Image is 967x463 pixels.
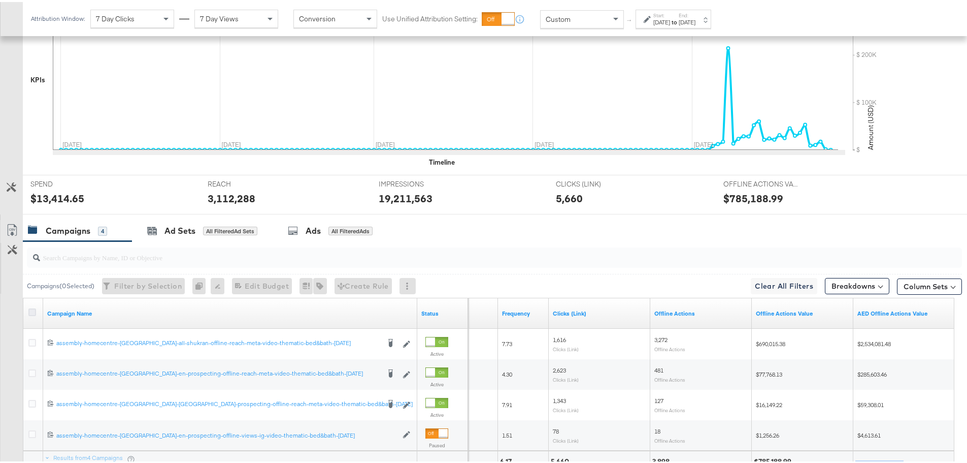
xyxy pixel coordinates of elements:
span: Custom [546,13,571,22]
span: 78 [553,425,559,433]
span: IMPRESSIONS [379,177,455,187]
span: 2,623 [553,364,566,372]
div: 19,211,563 [379,189,432,204]
sub: Clicks (Link) [553,344,579,350]
a: assembly-homecentre-[GEOGRAPHIC_DATA]-[GEOGRAPHIC_DATA]-prospecting-offline-reach-meta-video-them... [56,398,380,408]
div: Attribution Window: [30,14,85,21]
span: $16,149.22 [756,399,782,407]
a: assembly-homecentre-[GEOGRAPHIC_DATA]-en-prospecting-offline-views-ig-video-thematic-bed&bath-[DATE] [56,429,397,438]
span: 1.51 [502,429,512,437]
span: $59,308.01 [857,399,884,407]
span: 7 Day Clicks [96,13,135,22]
div: All Filtered Ads [328,225,373,234]
div: $13,414.65 [30,189,84,204]
sub: Clicks (Link) [553,375,579,381]
div: Ads [306,223,321,235]
div: [DATE] [679,17,695,25]
span: OFFLINE ACTIONS VALUE [723,177,799,187]
span: Conversion [299,13,336,22]
a: Offline Actions. [756,307,849,316]
div: Ad Sets [164,223,195,235]
a: Offline Actions. [654,307,748,316]
div: assembly-homecentre-[GEOGRAPHIC_DATA]-en-prospecting-offline-reach-meta-video-thematic-bed&bath-[... [56,367,380,376]
sub: Clicks (Link) [553,436,579,442]
label: Active [425,410,448,416]
div: 3,112,288 [208,189,255,204]
span: SPEND [30,177,107,187]
a: assembly-homecentre-[GEOGRAPHIC_DATA]-en-prospecting-offline-reach-meta-video-thematic-bed&bath-[... [56,367,380,378]
span: $4,613.61 [857,429,881,437]
input: Search Campaigns by Name, ID or Objective [40,241,876,261]
div: 5,660 [556,189,583,204]
div: 0 [192,276,211,292]
span: CLICKS (LINK) [556,177,632,187]
span: Clear All Filters [755,278,813,291]
sub: Offline Actions [654,375,685,381]
div: KPIs [30,73,45,83]
label: Active [425,349,448,355]
span: $77,768.13 [756,368,782,376]
span: 481 [654,364,663,372]
span: 1,343 [553,395,566,403]
span: $285,603.46 [857,368,887,376]
span: $1,256.26 [756,429,779,437]
label: End: [679,10,695,17]
div: [DATE] [653,17,670,25]
a: Shows the current state of your Ad Campaign. [421,307,464,316]
label: Active [425,379,448,386]
div: assembly-homecentre-[GEOGRAPHIC_DATA]-all-shukran-offline-reach-meta-video-thematic-bed&bath-[DATE] [56,337,380,345]
span: 1,616 [553,334,566,342]
span: REACH [208,177,284,187]
sub: Offline Actions [654,405,685,411]
span: 18 [654,425,660,433]
div: Campaigns [46,223,90,235]
span: $690,015.38 [756,338,785,346]
span: 7 Day Views [200,13,239,22]
strong: to [670,17,679,24]
a: The number of clicks on links appearing on your ad or Page that direct people to your sites off F... [553,307,646,316]
a: AED Offline Actions Value [857,307,951,316]
label: Paused [425,440,448,447]
a: The average number of times your ad was served to each person. [502,307,545,316]
a: Your campaign name. [47,307,413,316]
sub: Clicks (Link) [553,405,579,411]
span: ↑ [625,17,635,21]
div: Timeline [429,156,455,165]
a: assembly-homecentre-[GEOGRAPHIC_DATA]-all-shukran-offline-reach-meta-video-thematic-bed&bath-[DATE] [56,337,380,347]
button: Breakdowns [825,276,889,292]
div: Campaigns ( 0 Selected) [27,280,94,289]
span: 4.30 [502,368,512,376]
span: $2,534,081.48 [857,338,891,346]
span: 7.73 [502,338,512,346]
div: $785,188.99 [723,189,783,204]
label: Start: [653,10,670,17]
span: 127 [654,395,663,403]
span: 7.91 [502,399,512,407]
label: Use Unified Attribution Setting: [382,12,478,22]
sub: Offline Actions [654,436,685,442]
div: assembly-homecentre-[GEOGRAPHIC_DATA]-[GEOGRAPHIC_DATA]-prospecting-offline-reach-meta-video-them... [56,398,380,406]
button: Column Sets [897,276,962,293]
button: Clear All Filters [751,276,817,292]
div: 4 [98,225,107,234]
sub: Offline Actions [654,344,685,350]
span: 3,272 [654,334,668,342]
div: All Filtered Ad Sets [203,225,257,234]
text: Amount (USD) [866,103,875,148]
